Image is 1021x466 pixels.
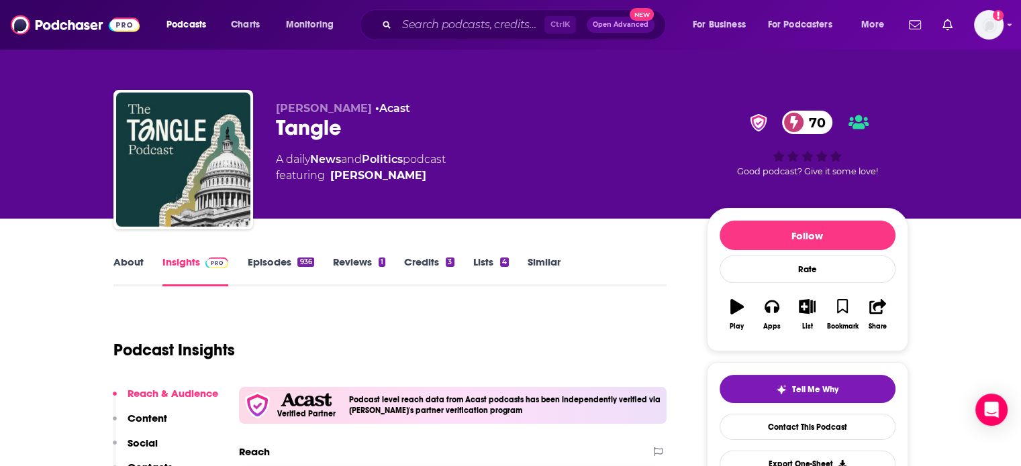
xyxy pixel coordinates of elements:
span: Logged in as NickG [974,10,1004,40]
div: Bookmark [826,323,858,331]
img: verified Badge [746,114,771,131]
span: and [341,153,362,166]
button: Follow [720,221,895,250]
div: 3 [446,257,454,267]
button: Content [113,412,167,436]
div: Play [730,323,744,331]
h2: Reach [239,445,270,458]
span: [PERSON_NAME] [276,102,372,115]
a: Show notifications dropdown [937,13,958,36]
span: For Podcasters [768,15,832,34]
a: 70 [782,111,832,134]
div: verified Badge70Good podcast? Give it some love! [707,102,908,185]
a: Episodes936 [247,255,313,286]
a: News [310,153,341,166]
img: tell me why sparkle [776,384,787,395]
button: Bookmark [825,290,860,339]
img: Acast [281,393,332,407]
a: InsightsPodchaser Pro [162,255,229,286]
div: Open Intercom Messenger [975,394,1008,426]
button: open menu [157,14,224,36]
div: Search podcasts, credits, & more... [373,9,679,40]
div: 4 [500,257,509,267]
div: 1 [379,257,385,267]
button: open menu [277,14,351,36]
span: featuring [276,168,446,184]
img: Podchaser Pro [205,257,229,268]
span: Tell Me Why [792,384,838,395]
span: New [630,8,654,21]
a: Politics [362,153,403,166]
p: Social [128,436,158,449]
div: Rate [720,255,895,283]
img: Podchaser - Follow, Share and Rate Podcasts [11,12,140,38]
a: Show notifications dropdown [904,13,926,36]
a: Similar [528,255,561,286]
svg: Add a profile image [993,10,1004,21]
span: For Business [693,15,746,34]
button: Social [113,436,158,461]
span: Charts [231,15,260,34]
a: Credits3 [404,255,454,286]
span: Podcasts [166,15,206,34]
button: tell me why sparkleTell Me Why [720,375,895,403]
button: open menu [852,14,901,36]
button: Reach & Audience [113,387,218,412]
a: About [113,255,144,286]
input: Search podcasts, credits, & more... [397,14,544,36]
button: open menu [683,14,763,36]
img: User Profile [974,10,1004,40]
div: Share [869,323,887,331]
span: • [375,102,410,115]
h1: Podcast Insights [113,340,235,360]
button: Show profile menu [974,10,1004,40]
a: Acast [379,102,410,115]
p: Content [128,412,167,424]
div: Apps [763,323,781,331]
button: open menu [759,14,852,36]
button: Open AdvancedNew [587,17,654,33]
a: Isaac Saul [330,168,426,184]
span: Good podcast? Give it some love! [737,166,878,176]
p: Reach & Audience [128,387,218,400]
button: Share [860,290,895,339]
div: A daily podcast [276,152,446,184]
span: Ctrl K [544,16,576,34]
div: List [802,323,813,331]
span: Monitoring [286,15,334,34]
span: Open Advanced [593,21,648,28]
img: Tangle [116,93,250,227]
span: More [861,15,884,34]
h5: Verified Partner [277,410,336,418]
a: Reviews1 [333,255,385,286]
a: Charts [222,14,268,36]
span: 70 [795,111,832,134]
button: Play [720,290,755,339]
div: 936 [297,257,313,267]
a: Contact This Podcast [720,414,895,440]
img: verfied icon [244,392,271,418]
button: Apps [755,290,789,339]
button: List [789,290,824,339]
a: Lists4 [473,255,509,286]
h4: Podcast level reach data from Acast podcasts has been independently verified via [PERSON_NAME]'s ... [349,395,662,415]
